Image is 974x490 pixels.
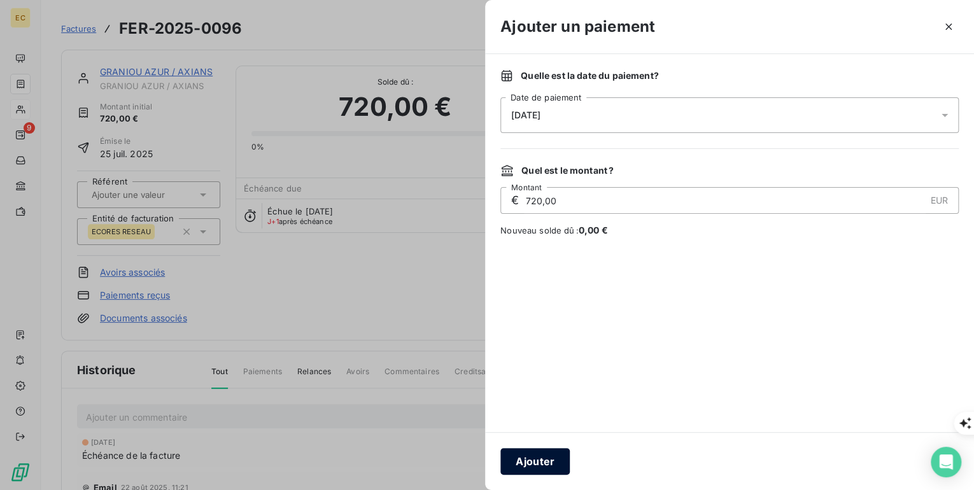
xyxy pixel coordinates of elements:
span: Quelle est la date du paiement ? [521,69,659,82]
span: [DATE] [511,110,540,120]
div: Open Intercom Messenger [931,447,961,477]
span: Quel est le montant ? [521,164,614,177]
button: Ajouter [500,448,570,475]
span: Nouveau solde dû : [500,224,959,237]
h3: Ajouter un paiement [500,15,655,38]
span: 0,00 € [579,225,608,235]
